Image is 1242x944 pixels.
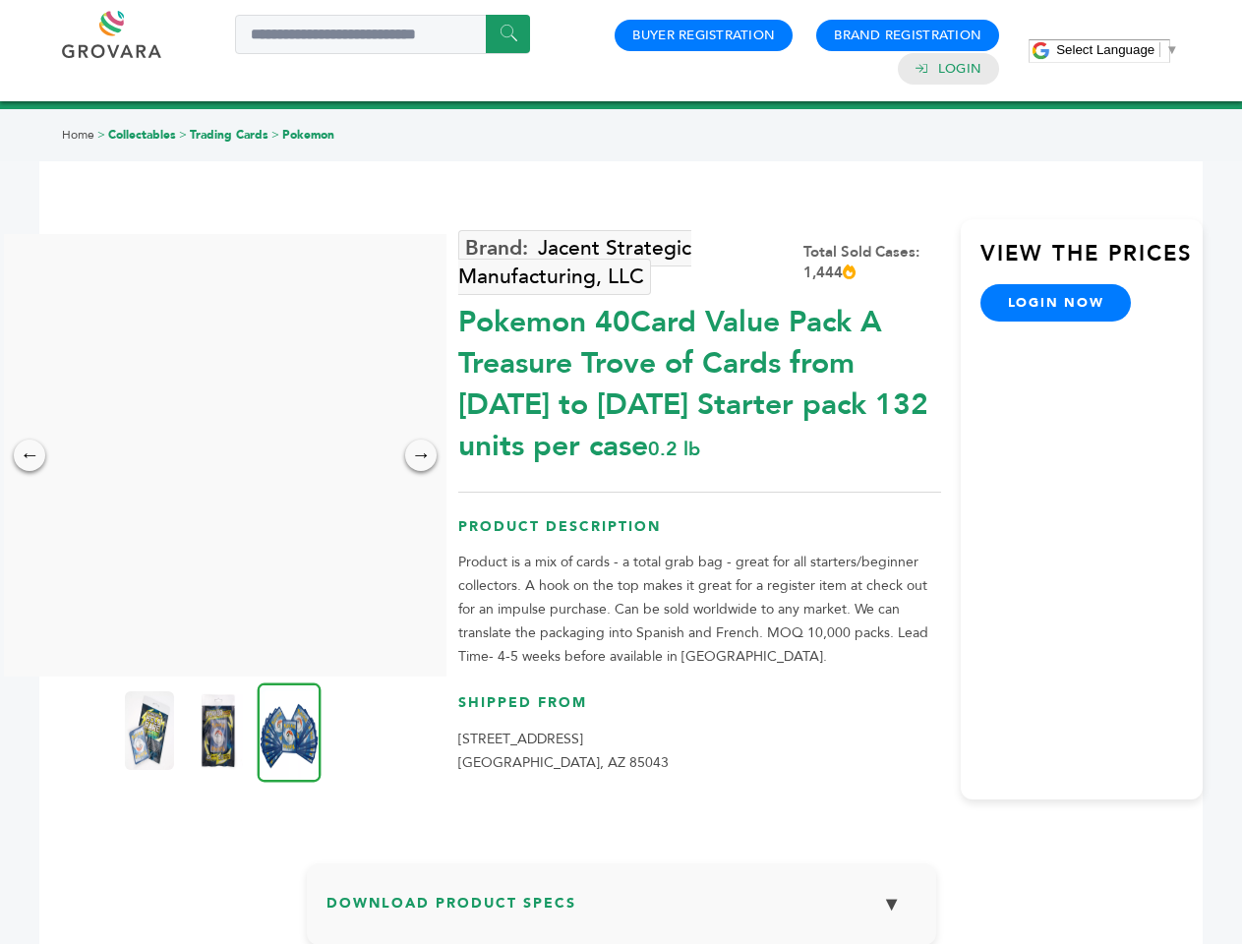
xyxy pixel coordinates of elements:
[1159,42,1160,57] span: ​
[803,242,941,283] div: Total Sold Cases: 1,444
[1165,42,1178,57] span: ▼
[190,127,268,143] a: Trading Cards
[271,127,279,143] span: >
[980,284,1132,322] a: login now
[1056,42,1178,57] a: Select Language​
[648,436,700,462] span: 0.2 lb
[14,440,45,471] div: ←
[458,693,941,728] h3: Shipped From
[458,230,691,295] a: Jacent Strategic Manufacturing, LLC
[458,517,941,552] h3: Product Description
[326,883,917,940] h3: Download Product Specs
[97,127,105,143] span: >
[194,691,243,770] img: Pokemon 40-Card Value Pack – A Treasure Trove of Cards from 1996 to 2024 - Starter pack! 132 unit...
[458,292,941,467] div: Pokemon 40Card Value Pack A Treasure Trove of Cards from [DATE] to [DATE] Starter pack 132 units ...
[1056,42,1154,57] span: Select Language
[108,127,176,143] a: Collectables
[632,27,775,44] a: Buyer Registration
[980,239,1203,284] h3: View the Prices
[458,551,941,669] p: Product is a mix of cards - a total grab bag - great for all starters/beginner collectors. A hook...
[405,440,437,471] div: →
[258,682,322,782] img: Pokemon 40-Card Value Pack – A Treasure Trove of Cards from 1996 to 2024 - Starter pack! 132 unit...
[867,883,917,925] button: ▼
[235,15,530,54] input: Search a product or brand...
[458,728,941,775] p: [STREET_ADDRESS] [GEOGRAPHIC_DATA], AZ 85043
[834,27,981,44] a: Brand Registration
[938,60,981,78] a: Login
[125,691,174,770] img: Pokemon 40-Card Value Pack – A Treasure Trove of Cards from 1996 to 2024 - Starter pack! 132 unit...
[62,127,94,143] a: Home
[282,127,334,143] a: Pokemon
[179,127,187,143] span: >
